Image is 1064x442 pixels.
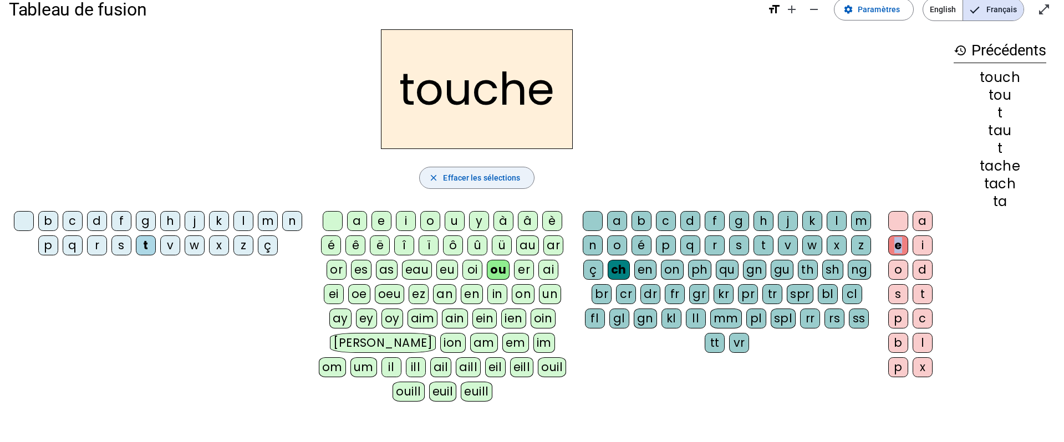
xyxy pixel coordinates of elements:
div: oy [381,309,403,328]
mat-icon: history [954,44,967,57]
div: gn [743,260,766,280]
div: er [514,260,534,280]
div: spl [771,309,796,328]
div: w [802,235,822,255]
div: f [111,211,131,231]
div: tache [954,160,1046,173]
h3: Précédents [954,38,1046,63]
div: sh [822,260,843,280]
div: â [518,211,538,231]
div: û [467,235,487,255]
div: on [661,260,684,280]
div: i [913,235,933,255]
div: eil [485,357,506,377]
div: é [321,235,341,255]
button: Effacer les sélections [419,167,534,189]
div: eu [436,260,458,280]
mat-icon: open_in_full [1037,3,1051,16]
div: or [327,260,347,280]
div: t [913,284,933,304]
div: un [539,284,561,304]
div: br [592,284,612,304]
div: ê [345,235,365,255]
div: t [754,235,773,255]
div: in [487,284,507,304]
div: en [461,284,483,304]
div: oi [462,260,482,280]
div: cl [842,284,862,304]
div: euill [461,382,492,402]
div: kr [714,284,734,304]
div: t [954,106,1046,120]
div: [PERSON_NAME] [330,333,436,353]
div: n [583,235,603,255]
div: en [634,260,656,280]
div: ll [686,309,706,328]
mat-icon: format_size [767,3,781,16]
div: o [888,260,908,280]
mat-icon: close [429,173,439,183]
div: ail [430,357,452,377]
div: ay [329,309,352,328]
div: è [542,211,562,231]
div: b [888,333,908,353]
div: eill [510,357,534,377]
div: i [396,211,416,231]
div: y [469,211,489,231]
div: l [827,211,847,231]
div: g [729,211,749,231]
div: aill [456,357,481,377]
div: am [470,333,498,353]
div: à [493,211,513,231]
div: t [136,235,156,255]
div: s [111,235,131,255]
div: gn [634,309,657,328]
div: q [63,235,83,255]
div: pr [738,284,758,304]
div: ai [538,260,558,280]
div: touch [954,71,1046,84]
div: on [512,284,534,304]
div: h [160,211,180,231]
div: ein [472,309,497,328]
mat-icon: remove [807,3,821,16]
div: oin [531,309,556,328]
div: b [38,211,58,231]
div: om [319,357,346,377]
div: oe [348,284,370,304]
div: bl [818,284,838,304]
div: ng [848,260,871,280]
div: ï [419,235,439,255]
div: ey [356,309,377,328]
div: x [913,357,933,377]
div: ion [440,333,466,353]
div: ç [258,235,278,255]
div: ë [370,235,390,255]
div: gu [771,260,793,280]
div: ei [324,284,344,304]
div: au [516,235,539,255]
div: p [656,235,676,255]
div: r [705,235,725,255]
div: oeu [375,284,405,304]
div: qu [716,260,739,280]
span: Paramètres [858,3,900,16]
div: z [233,235,253,255]
div: p [38,235,58,255]
div: î [394,235,414,255]
div: tt [705,333,725,353]
div: c [63,211,83,231]
div: l [233,211,253,231]
div: a [347,211,367,231]
div: k [209,211,229,231]
div: v [160,235,180,255]
div: a [607,211,627,231]
div: v [778,235,798,255]
div: b [632,211,651,231]
div: pl [746,309,766,328]
div: tou [954,89,1046,102]
div: ô [443,235,463,255]
div: p [888,357,908,377]
div: ch [608,260,630,280]
div: j [778,211,798,231]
